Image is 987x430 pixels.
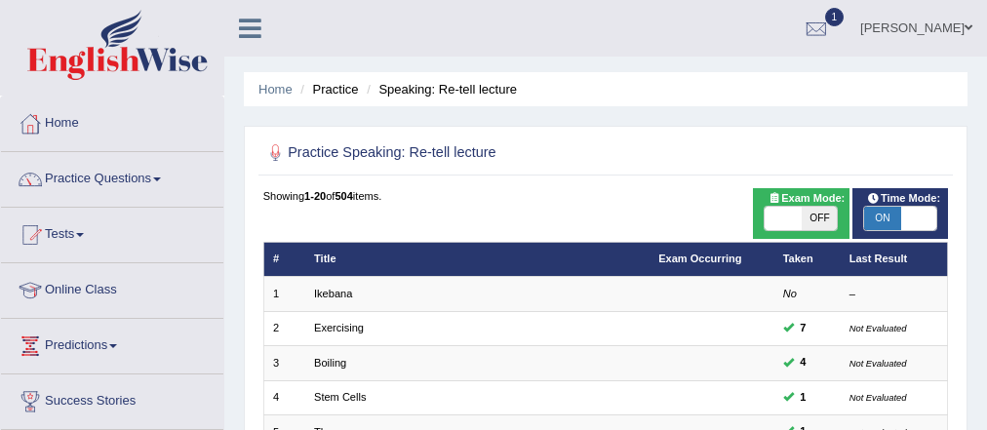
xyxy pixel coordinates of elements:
a: Tests [1,208,223,256]
td: 1 [263,277,305,311]
div: Showing of items. [263,188,949,204]
small: Not Evaluated [849,392,907,403]
span: 1 [825,8,845,26]
a: Online Class [1,263,223,312]
em: No [783,288,797,299]
a: Boiling [314,357,346,369]
a: Stem Cells [314,391,366,403]
small: Not Evaluated [849,358,907,369]
a: Practice Questions [1,152,223,201]
h2: Practice Speaking: Re-tell lecture [263,140,689,166]
a: Exam Occurring [658,253,741,264]
td: 4 [263,380,305,414]
th: Taken [773,242,840,276]
span: Time Mode: [860,190,946,208]
span: You can still take this question [794,354,812,371]
span: You can still take this question [794,389,812,407]
th: Title [305,242,650,276]
a: Ikebana [314,288,352,299]
b: 1-20 [304,190,326,202]
a: Predictions [1,319,223,368]
li: Practice [296,80,358,98]
div: Show exams occurring in exams [753,188,849,239]
th: Last Result [840,242,948,276]
span: You can still take this question [794,320,812,337]
td: 2 [263,311,305,345]
th: # [263,242,305,276]
div: – [849,287,938,302]
small: Not Evaluated [849,323,907,333]
span: OFF [802,207,838,230]
a: Home [258,82,293,97]
a: Exercising [314,322,364,333]
span: Exam Mode: [762,190,851,208]
td: 3 [263,346,305,380]
a: Success Stories [1,374,223,423]
a: Home [1,97,223,145]
li: Speaking: Re-tell lecture [362,80,517,98]
span: ON [864,207,900,230]
b: 504 [335,190,352,202]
